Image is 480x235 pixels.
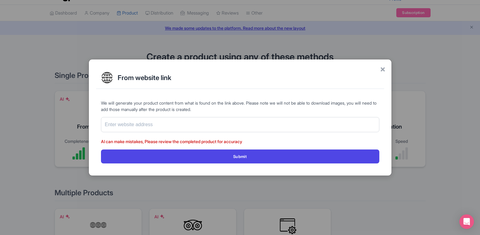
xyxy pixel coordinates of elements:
[380,62,385,75] span: ×
[101,117,379,132] input: Enter website address
[101,149,379,163] button: Submit
[101,138,379,145] p: AI can make mistakes, Please review the completed product for accuracy
[118,74,379,81] h2: From website link
[101,100,379,112] p: We will generate your product content from what is found on the link above. Please note we will n...
[459,214,474,229] div: Open Intercom Messenger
